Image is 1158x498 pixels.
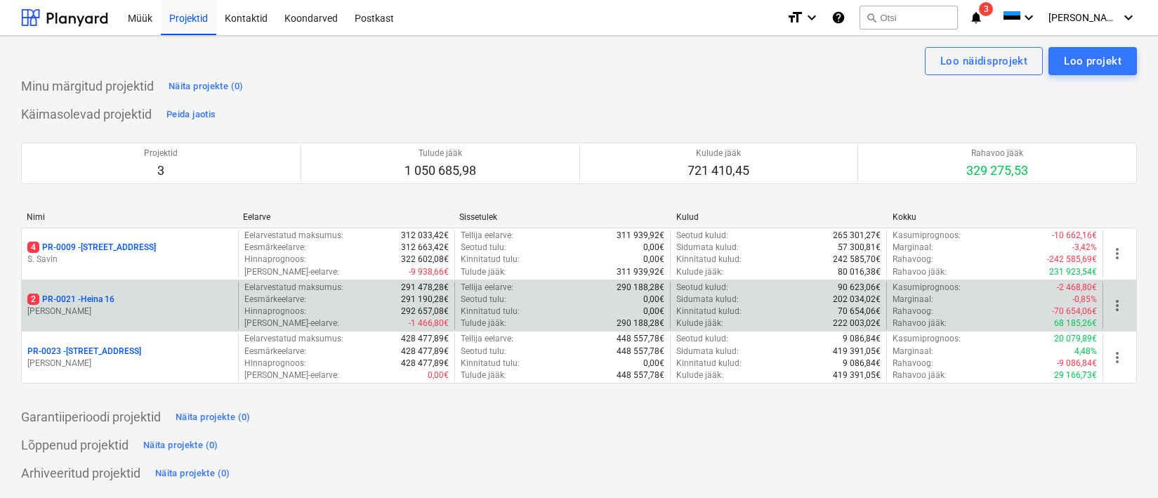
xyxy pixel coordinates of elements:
[966,162,1028,179] p: 329 275,53
[893,254,933,266] p: Rahavoog :
[893,242,933,254] p: Marginaal :
[155,466,230,482] div: Näita projekte (0)
[27,294,114,306] p: PR-0021 - Heina 16
[833,317,881,329] p: 222 003,02€
[1047,254,1097,266] p: -242 585,69€
[461,306,520,317] p: Kinnitatud tulu :
[401,242,449,254] p: 312 663,42€
[27,294,232,317] div: 2PR-0021 -Heina 16[PERSON_NAME]
[1054,317,1097,329] p: 68 185,26€
[676,333,728,345] p: Seotud kulud :
[244,369,339,381] p: [PERSON_NAME]-eelarve :
[243,212,448,222] div: Eelarve
[401,346,449,358] p: 428 477,89€
[1072,294,1097,306] p: -0,85%
[244,282,343,294] p: Eelarvestatud maksumus :
[1048,12,1119,23] span: [PERSON_NAME]
[1048,47,1137,75] button: Loo projekt
[27,242,156,254] p: PR-0009 - [STREET_ADDRESS]
[1057,358,1097,369] p: -9 086,84€
[617,230,664,242] p: 311 939,92€
[893,266,947,278] p: Rahavoo jääk :
[676,230,728,242] p: Seotud kulud :
[893,358,933,369] p: Rahavoog :
[1020,9,1037,26] i: keyboard_arrow_down
[401,254,449,266] p: 322 602,08€
[676,317,723,329] p: Kulude jääk :
[1109,297,1126,314] span: more_vert
[676,242,739,254] p: Sidumata kulud :
[176,409,251,426] div: Näita projekte (0)
[461,369,506,381] p: Tulude jääk :
[617,369,664,381] p: 448 557,78€
[1120,9,1137,26] i: keyboard_arrow_down
[461,254,520,266] p: Kinnitatud tulu :
[461,242,506,254] p: Seotud tulu :
[1088,431,1158,498] div: Chat Widget
[617,333,664,345] p: 448 557,78€
[459,212,664,222] div: Sissetulek
[843,358,881,369] p: 9 086,84€
[401,333,449,345] p: 428 477,89€
[676,266,723,278] p: Kulude jääk :
[893,230,961,242] p: Kasumiprognoos :
[893,282,961,294] p: Kasumiprognoos :
[21,465,140,482] p: Arhiveeritud projektid
[244,346,306,358] p: Eesmärkeelarve :
[676,369,723,381] p: Kulude jääk :
[140,434,222,457] button: Näita projekte (0)
[244,294,306,306] p: Eesmärkeelarve :
[838,266,881,278] p: 80 016,38€
[676,346,739,358] p: Sidumata kulud :
[244,306,306,317] p: Hinnaprognoos :
[866,12,877,23] span: search
[676,358,742,369] p: Kinnitatud kulud :
[833,230,881,242] p: 265 301,27€
[643,358,664,369] p: 0,00€
[21,78,154,95] p: Minu märgitud projektid
[687,162,749,179] p: 721 410,45
[838,242,881,254] p: 57 300,81€
[461,346,506,358] p: Seotud tulu :
[404,162,476,179] p: 1 050 685,98
[787,9,803,26] i: format_size
[893,306,933,317] p: Rahavoog :
[687,148,749,159] p: Kulude jääk
[833,254,881,266] p: 242 585,70€
[617,317,664,329] p: 290 188,28€
[893,333,961,345] p: Kasumiprognoos :
[1072,242,1097,254] p: -3,42%
[152,462,234,485] button: Näita projekte (0)
[461,333,513,345] p: Tellija eelarve :
[27,212,232,222] div: Nimi
[461,294,506,306] p: Seotud tulu :
[860,6,958,30] button: Otsi
[838,282,881,294] p: 90 623,06€
[27,254,232,266] p: S. Savin
[1054,369,1097,381] p: 29 166,73€
[461,282,513,294] p: Tellija eelarve :
[803,9,820,26] i: keyboard_arrow_down
[244,230,343,242] p: Eelarvestatud maksumus :
[643,254,664,266] p: 0,00€
[27,358,232,369] p: [PERSON_NAME]
[404,148,476,159] p: Tulude jääk
[979,2,993,16] span: 3
[21,437,129,454] p: Lõppenud projektid
[1109,349,1126,366] span: more_vert
[1052,230,1097,242] p: -10 662,16€
[617,266,664,278] p: 311 939,92€
[1049,266,1097,278] p: 231 923,54€
[163,103,219,126] button: Peida jaotis
[1057,282,1097,294] p: -2 468,80€
[833,294,881,306] p: 202 034,02€
[643,294,664,306] p: 0,00€
[893,369,947,381] p: Rahavoo jääk :
[244,333,343,345] p: Eelarvestatud maksumus :
[461,230,513,242] p: Tellija eelarve :
[676,294,739,306] p: Sidumata kulud :
[401,306,449,317] p: 292 657,08€
[21,106,152,123] p: Käimasolevad projektid
[144,148,178,159] p: Projektid
[27,346,141,358] p: PR-0023 - [STREET_ADDRESS]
